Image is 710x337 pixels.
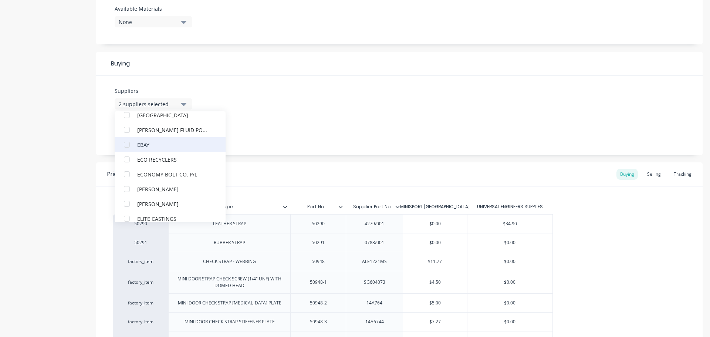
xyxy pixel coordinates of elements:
[643,169,665,180] div: Selling
[467,294,552,312] div: $0.00
[137,111,211,119] div: [GEOGRAPHIC_DATA]
[403,294,467,312] div: $5.00
[137,155,211,163] div: ECO RECYCLERS
[300,219,337,229] div: 50290
[346,199,403,214] div: Supplier Part No
[137,185,211,193] div: [PERSON_NAME]
[113,293,553,312] div: factory_itemMINI DOOR CHECK STRAP [MEDICAL_DATA] PLATE50948-214A764$5.00$0.00
[300,298,337,308] div: 50948-2
[467,215,552,233] div: $34.90
[208,238,251,247] div: RUBBER STRAP
[400,203,470,210] div: MINISPORT [GEOGRAPHIC_DATA]
[300,277,337,287] div: 50948-1
[113,199,168,214] div: MYOB Item #
[403,252,467,271] div: $11.77
[120,220,161,227] div: 50290
[403,233,467,252] div: $0.00
[107,170,126,179] div: Pricing
[119,100,178,108] div: 2 suppliers selected
[120,300,161,306] div: factory_item
[467,313,552,331] div: $0.00
[113,252,553,271] div: factory_itemCHECK STRAP - WEBBING50948ALE1221MS$11.77$0.00
[300,317,337,327] div: 50948-3
[120,319,161,325] div: factory_item
[120,258,161,265] div: factory_item
[467,252,552,271] div: $0.00
[356,298,393,308] div: 14A764
[172,298,287,308] div: MINI DOOR CHECK STRAP [MEDICAL_DATA] PLATE
[616,169,638,180] div: Buying
[356,238,393,247] div: 0783/001
[670,169,695,180] div: Tracking
[96,52,703,76] div: Buying
[115,98,192,109] button: 2 suppliers selected
[356,219,393,229] div: 4279/001
[120,279,161,286] div: factory_item
[137,170,211,178] div: ECONOMY BOLT CO. P/L
[403,313,467,331] div: $7.27
[467,233,552,252] div: $0.00
[403,273,467,291] div: $4.50
[290,199,346,214] div: Part No
[403,215,467,233] div: $0.00
[300,238,337,247] div: 50291
[137,141,211,148] div: EBAY
[477,203,543,210] div: UNIVERSAL ENGINEERS SUPPLIES
[168,198,286,216] div: Type
[207,219,252,229] div: LEATHER STRAP
[115,16,192,27] button: None
[119,18,178,26] div: None
[467,273,552,291] div: $0.00
[115,87,192,95] label: Suppliers
[115,5,192,13] label: Available Materials
[197,257,262,266] div: CHECK STRAP - WEBBING
[356,277,393,287] div: SG604073
[113,214,553,233] div: 50290LEATHER STRAP502904279/001$0.00$34.90
[172,274,287,290] div: MINI DOOR STRAP CHECK SCREW (1/4" UNF) WITH DOMED HEAD
[137,126,211,134] div: [PERSON_NAME] FLUID POWER
[137,215,211,222] div: ELITE CASTINGS
[300,257,337,266] div: 50948
[179,317,281,327] div: MINI DOOR CHECK STRAP STIFFENER PLATE
[113,233,553,252] div: 50291RUBBER STRAP502910783/001$0.00$0.00
[137,200,211,208] div: [PERSON_NAME]
[290,198,341,216] div: Part No
[356,257,393,266] div: ALE1221MS
[356,317,393,327] div: 14A6744
[120,239,161,246] div: 50291
[168,199,290,214] div: Type
[113,312,553,331] div: factory_itemMINI DOOR CHECK STRAP STIFFENER PLATE50948-314A6744$7.27$0.00
[346,198,398,216] div: Supplier Part No
[113,271,553,293] div: factory_itemMINI DOOR STRAP CHECK SCREW (1/4" UNF) WITH DOMED HEAD50948-1SG604073$4.50$0.00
